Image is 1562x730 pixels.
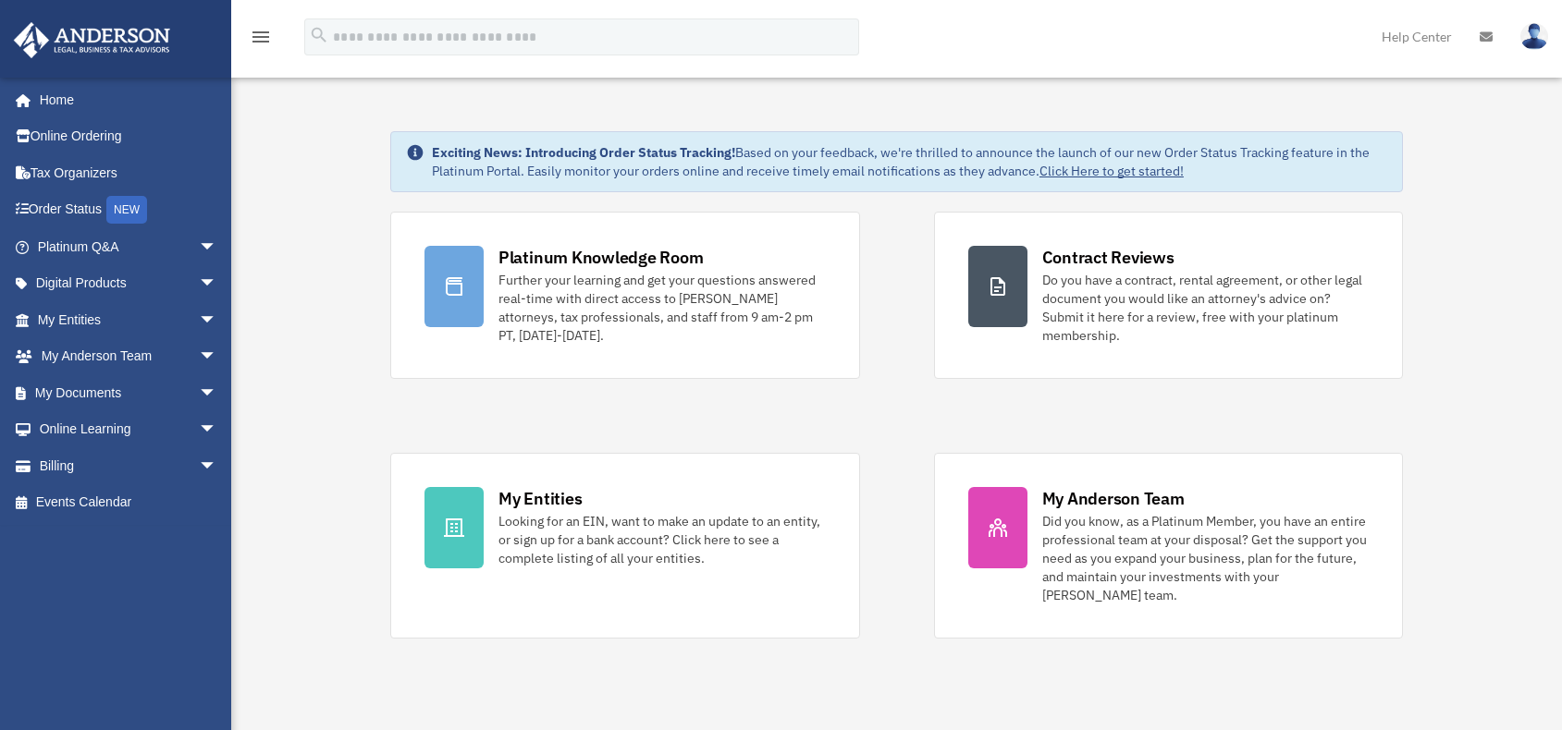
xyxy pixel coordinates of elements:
[13,228,245,265] a: Platinum Q&Aarrow_drop_down
[13,265,245,302] a: Digital Productsarrow_drop_down
[250,32,272,48] a: menu
[1042,487,1185,510] div: My Anderson Team
[199,301,236,339] span: arrow_drop_down
[498,246,704,269] div: Platinum Knowledge Room
[199,265,236,303] span: arrow_drop_down
[1042,271,1370,345] div: Do you have a contract, rental agreement, or other legal document you would like an attorney's ad...
[498,271,826,345] div: Further your learning and get your questions answered real-time with direct access to [PERSON_NAM...
[390,453,860,639] a: My Entities Looking for an EIN, want to make an update to an entity, or sign up for a bank accoun...
[13,484,245,521] a: Events Calendar
[934,453,1404,639] a: My Anderson Team Did you know, as a Platinum Member, you have an entire professional team at your...
[1042,246,1175,269] div: Contract Reviews
[8,22,176,58] img: Anderson Advisors Platinum Portal
[390,212,860,379] a: Platinum Knowledge Room Further your learning and get your questions answered real-time with dire...
[250,26,272,48] i: menu
[13,191,245,229] a: Order StatusNEW
[199,228,236,266] span: arrow_drop_down
[498,487,582,510] div: My Entities
[1039,163,1184,179] a: Click Here to get started!
[13,154,245,191] a: Tax Organizers
[199,411,236,449] span: arrow_drop_down
[106,196,147,224] div: NEW
[934,212,1404,379] a: Contract Reviews Do you have a contract, rental agreement, or other legal document you would like...
[309,25,329,45] i: search
[432,144,735,161] strong: Exciting News: Introducing Order Status Tracking!
[199,447,236,485] span: arrow_drop_down
[13,338,245,375] a: My Anderson Teamarrow_drop_down
[1520,23,1548,50] img: User Pic
[199,338,236,376] span: arrow_drop_down
[199,374,236,412] span: arrow_drop_down
[13,118,245,155] a: Online Ordering
[1042,512,1370,604] div: Did you know, as a Platinum Member, you have an entire professional team at your disposal? Get th...
[13,411,245,448] a: Online Learningarrow_drop_down
[13,374,245,411] a: My Documentsarrow_drop_down
[13,81,236,118] a: Home
[13,447,245,484] a: Billingarrow_drop_down
[498,512,826,567] div: Looking for an EIN, want to make an update to an entity, or sign up for a bank account? Click her...
[432,143,1387,180] div: Based on your feedback, we're thrilled to announce the launch of our new Order Status Tracking fe...
[13,301,245,338] a: My Entitiesarrow_drop_down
